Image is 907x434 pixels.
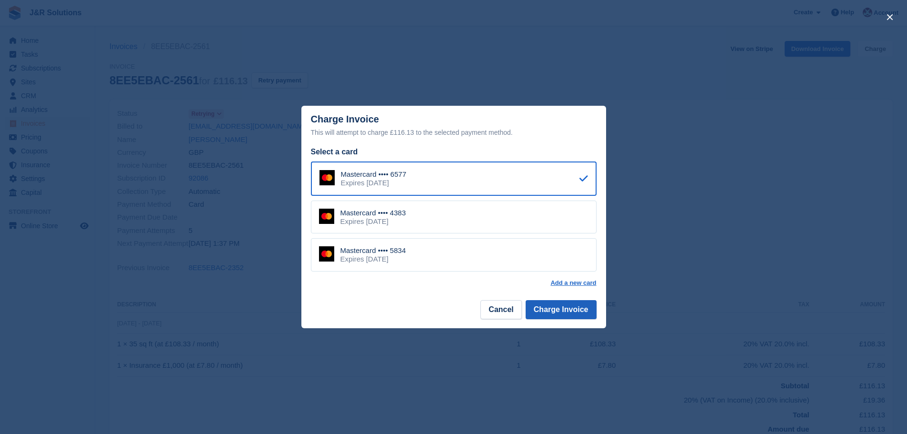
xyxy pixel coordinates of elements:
[311,127,597,138] div: This will attempt to charge £116.13 to the selected payment method.
[340,246,406,255] div: Mastercard •••• 5834
[341,170,407,179] div: Mastercard •••• 6577
[340,209,406,217] div: Mastercard •••• 4383
[550,279,596,287] a: Add a new card
[311,114,597,138] div: Charge Invoice
[340,217,406,226] div: Expires [DATE]
[319,209,334,224] img: Mastercard Logo
[311,146,597,158] div: Select a card
[341,179,407,187] div: Expires [DATE]
[340,255,406,263] div: Expires [DATE]
[480,300,521,319] button: Cancel
[319,246,334,262] img: Mastercard Logo
[882,10,897,25] button: close
[319,170,335,185] img: Mastercard Logo
[526,300,597,319] button: Charge Invoice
